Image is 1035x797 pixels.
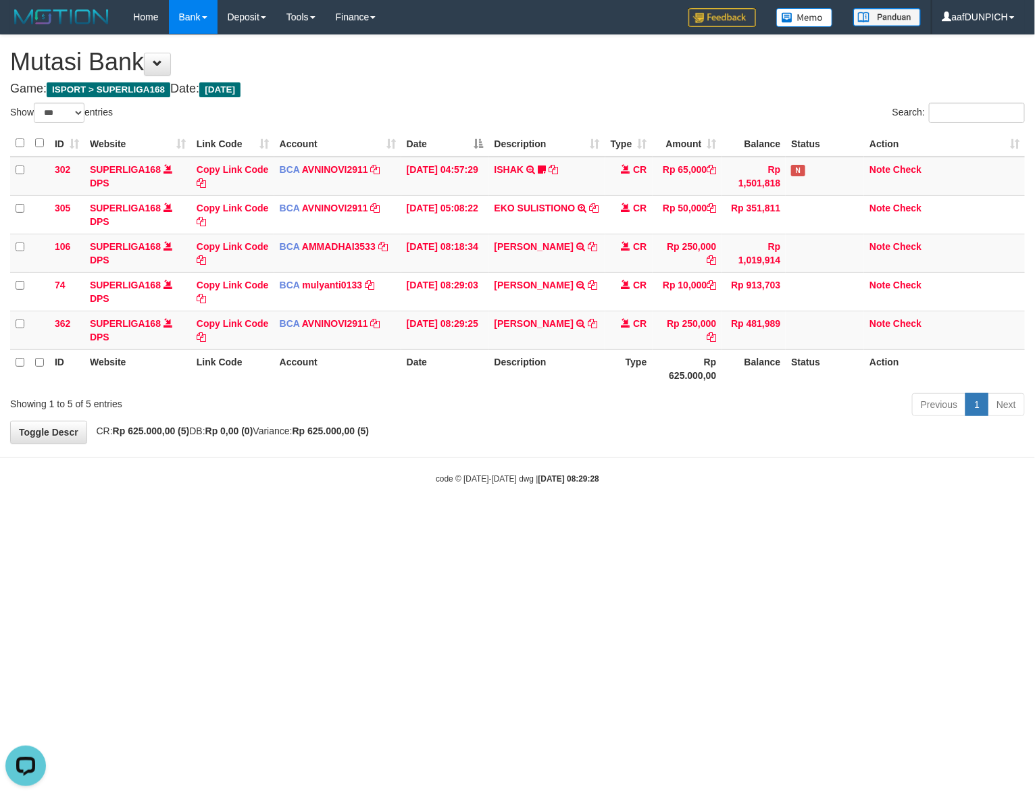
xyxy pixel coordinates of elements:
th: Rp 625.000,00 [653,349,722,388]
a: Next [988,393,1025,416]
span: ISPORT > SUPERLIGA168 [47,82,170,97]
strong: [DATE] 08:29:28 [538,474,599,484]
strong: Rp 0,00 (0) [205,426,253,436]
a: Copy DAVID LUKAS to clipboard [588,280,597,290]
span: CR [633,241,647,252]
a: Copy Link Code [197,164,269,188]
a: AVNINOVI2911 [302,164,368,175]
span: 302 [55,164,70,175]
a: EKO SULISTIONO [495,203,576,213]
th: Account: activate to sort column ascending [274,130,401,157]
th: Website: activate to sort column ascending [84,130,191,157]
a: Note [869,203,890,213]
td: Rp 1,019,914 [722,234,786,272]
td: Rp 250,000 [653,234,722,272]
span: BCA [280,203,300,213]
td: DPS [84,234,191,272]
th: Type: activate to sort column ascending [605,130,653,157]
a: Copy mulyanti0133 to clipboard [365,280,374,290]
span: CR [633,280,647,290]
a: Copy Rp 250,000 to clipboard [707,255,716,265]
a: Check [893,164,922,175]
a: Note [869,280,890,290]
a: ISHAK [495,164,524,175]
a: Copy Link Code [197,280,269,304]
a: Copy ISHAK to clipboard [549,164,558,175]
th: Link Code: activate to sort column ascending [191,130,274,157]
td: Rp 1,501,818 [722,157,786,196]
a: Note [869,318,890,329]
a: Copy Link Code [197,241,269,265]
strong: Rp 625.000,00 (5) [293,426,370,436]
img: Feedback.jpg [688,8,756,27]
a: SUPERLIGA168 [90,241,161,252]
span: BCA [280,164,300,175]
th: Balance [722,349,786,388]
a: Copy AVNINOVI2911 to clipboard [371,203,380,213]
label: Show entries [10,103,113,123]
a: SUPERLIGA168 [90,280,161,290]
a: AMMADHAI3533 [302,241,376,252]
a: Copy Rp 250,000 to clipboard [707,332,716,342]
small: code © [DATE]-[DATE] dwg | [436,474,599,484]
td: DPS [84,272,191,311]
td: DPS [84,157,191,196]
strong: Rp 625.000,00 (5) [113,426,190,436]
span: 305 [55,203,70,213]
button: Open LiveChat chat widget [5,5,46,46]
a: AVNINOVI2911 [302,318,368,329]
input: Search: [929,103,1025,123]
th: Status [786,349,864,388]
a: AVNINOVI2911 [302,203,368,213]
a: Copy EKO SULISTIONO to clipboard [589,203,599,213]
td: [DATE] 05:08:22 [401,195,489,234]
th: ID: activate to sort column ascending [49,130,84,157]
span: 106 [55,241,70,252]
label: Search: [892,103,1025,123]
span: CR [633,164,647,175]
span: CR [633,318,647,329]
a: Check [893,241,922,252]
a: SUPERLIGA168 [90,203,161,213]
th: Date: activate to sort column descending [401,130,489,157]
a: Copy EDI SUHANDRA to clipboard [588,241,597,252]
span: [DATE] [199,82,241,97]
span: CR: DB: Variance: [90,426,370,436]
td: [DATE] 08:18:34 [401,234,489,272]
a: Copy Link Code [197,203,269,227]
a: Copy AMMADHAI3533 to clipboard [378,241,388,252]
a: Previous [912,393,966,416]
th: Website [84,349,191,388]
th: Type [605,349,653,388]
th: Status [786,130,864,157]
span: 74 [55,280,66,290]
td: Rp 913,703 [722,272,786,311]
h1: Mutasi Bank [10,49,1025,76]
th: Link Code [191,349,274,388]
td: Rp 65,000 [653,157,722,196]
a: Copy AVNINOVI2911 to clipboard [371,318,380,329]
td: DPS [84,311,191,349]
a: Copy Rp 10,000 to clipboard [707,280,716,290]
a: Note [869,241,890,252]
span: Has Note [791,165,805,176]
a: [PERSON_NAME] [495,241,574,252]
span: BCA [280,280,300,290]
th: Description: activate to sort column ascending [489,130,605,157]
a: SUPERLIGA168 [90,164,161,175]
th: Description [489,349,605,388]
a: Check [893,203,922,213]
td: Rp 50,000 [653,195,722,234]
a: mulyanti0133 [302,280,362,290]
a: 1 [965,393,988,416]
img: MOTION_logo.png [10,7,113,27]
img: panduan.png [853,8,921,26]
a: Copy AVNINOVI2911 to clipboard [371,164,380,175]
a: Check [893,280,922,290]
th: Action [864,349,1025,388]
a: [PERSON_NAME] [495,280,574,290]
td: Rp 250,000 [653,311,722,349]
td: DPS [84,195,191,234]
a: SUPERLIGA168 [90,318,161,329]
td: Rp 351,811 [722,195,786,234]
